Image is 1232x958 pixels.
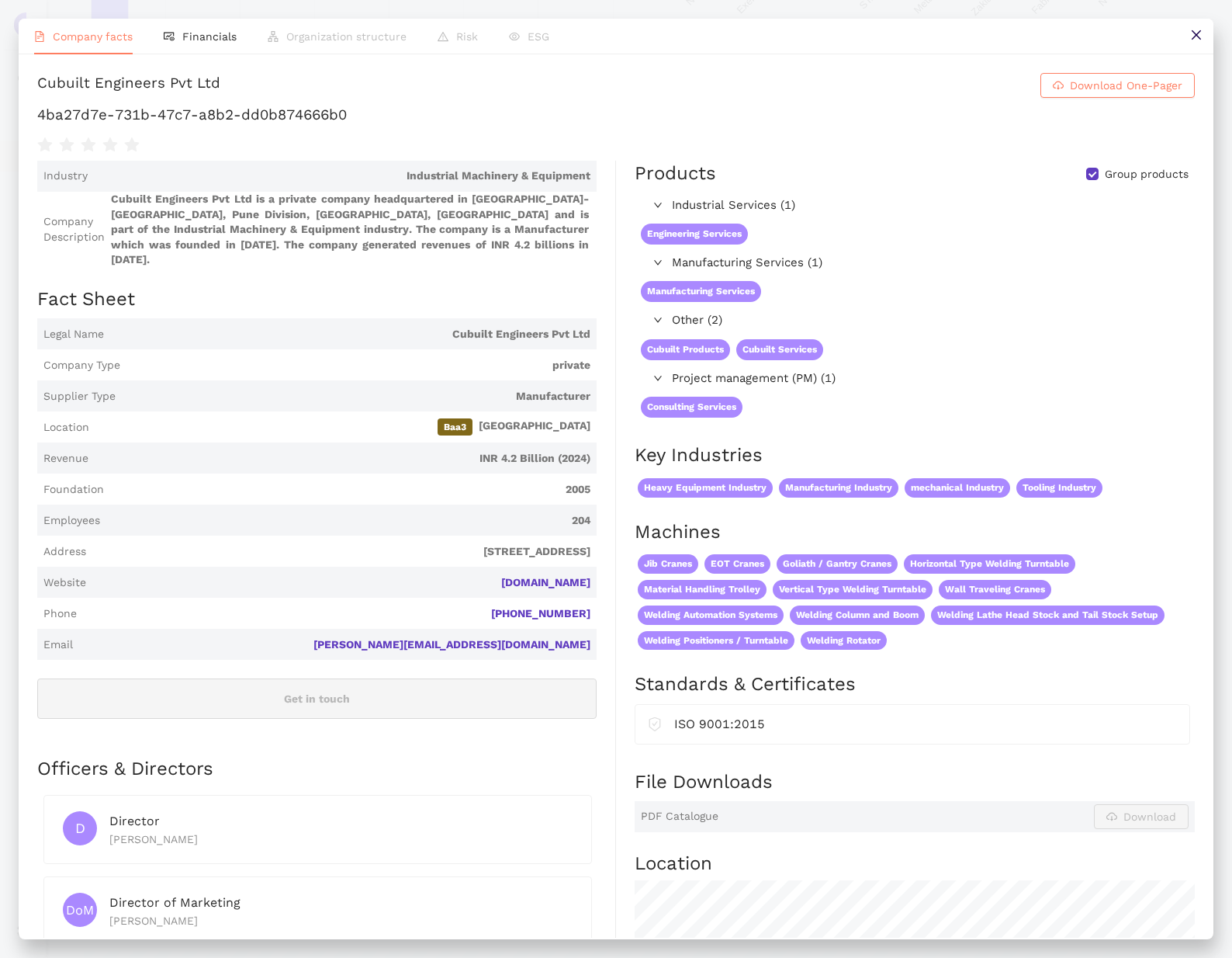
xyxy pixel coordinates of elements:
span: cloud-download [1053,80,1064,92]
div: [PERSON_NAME] [109,831,573,848]
span: ESG [528,30,549,43]
h1: 4ba27d7e-731b-47c7-a8b2-dd0b874666b0 [37,105,1195,125]
span: Welding Automation Systems [638,606,784,625]
span: mechanical Industry [905,478,1010,498]
span: Company facts [53,30,133,43]
span: Project management (PM) (1) [672,370,836,388]
span: 204 [106,513,590,529]
span: Foundation [43,482,104,498]
span: Cubuilt Engineers Pvt Ltd is a private company headquartered in [GEOGRAPHIC_DATA]-[GEOGRAPHIC_DAT... [111,192,590,268]
button: cloud-downloadDownload One-Pager [1040,73,1195,98]
span: Tooling Industry [1016,478,1102,498]
div: Cubuilt Engineers Pvt Ltd [37,73,220,98]
span: Company Description [43,214,105,245]
span: D [75,811,85,845]
span: Email [43,637,73,653]
span: Goliath / Gantry Cranes [777,554,898,574]
span: fund-view [164,31,175,42]
span: Manufacturing Industry [779,478,898,498]
span: Manufacturer [122,389,590,404]
span: Risk [456,30,478,43]
div: Manufacturing Services (1) [635,251,842,276]
h2: Fact Sheet [37,286,597,313]
span: safety-certificate [648,714,662,731]
span: Jib Cranes [638,554,698,574]
span: right [653,373,663,383]
span: Address [43,544,86,560]
span: Website [43,575,86,591]
span: Industry [43,168,88,184]
span: close [1190,29,1203,41]
span: Material Handling Trolley [638,580,767,599]
span: Industrial Machinery & Equipment [94,168,590,184]
span: Welding Rotator [801,631,887,651]
span: Horizontal Type Welding Turntable [904,554,1075,574]
span: Cubuilt Products [641,339,730,360]
span: Wall Traveling Cranes [939,580,1051,599]
span: Engineering Services [641,224,748,245]
span: Download One-Pager [1070,77,1182,94]
span: Company Type [43,358,120,373]
span: right [653,258,663,267]
span: eye [509,31,520,42]
span: INR 4.2 Billion (2024) [95,451,590,467]
span: Director of Marketing [109,895,241,910]
span: star [102,137,118,153]
span: [GEOGRAPHIC_DATA] [95,418,590,436]
div: [PERSON_NAME] [109,912,573,929]
h2: Machines [635,519,1195,546]
div: Industrial Services (1) [635,193,842,218]
span: star [124,137,140,153]
span: Other (2) [672,311,836,330]
span: Cubuilt Services [736,339,823,360]
span: Financials [182,30,237,43]
span: right [653,200,663,210]
span: right [653,315,663,325]
span: Cubuilt Engineers Pvt Ltd [110,327,590,342]
span: Manufacturing Services (1) [672,254,836,272]
span: star [37,137,53,153]
span: 2005 [110,482,590,498]
div: Project management (PM) (1) [635,366,842,391]
span: Manufacturing Services [641,281,761,302]
span: Vertical Type Welding Turntable [773,580,933,599]
span: [STREET_ADDRESS] [92,544,590,560]
button: close [1178,19,1213,54]
span: apartment [268,31,279,42]
span: Consulting Services [641,397,742,418]
span: warning [438,31,448,42]
h2: Location [635,851,1195,877]
h2: Key Industries [635,443,1195,469]
span: Baa3 [438,418,472,436]
span: Industrial Services (1) [672,196,836,215]
span: Welding Column and Boom [790,606,925,625]
span: Supplier Type [43,389,116,404]
span: Location [43,420,89,436]
span: PDF Catalogue [641,809,718,824]
span: Revenue [43,451,88,467]
div: Products [635,161,716,187]
h2: Officers & Directors [37,756,597,783]
span: private [126,358,590,373]
span: Phone [43,606,77,622]
span: Group products [1099,167,1195,182]
div: Other (2) [635,308,842,333]
span: Welding Positioners / Turntable [638,631,794,651]
span: Legal Name [43,327,104,342]
span: star [59,137,74,153]
h2: File Downloads [635,769,1195,796]
span: Organization structure [286,30,407,43]
div: ISO 9001:2015 [674,714,1177,734]
span: EOT Cranes [704,554,770,574]
span: star [81,137,96,153]
span: Director [109,814,160,828]
span: Employees [43,513,100,529]
span: Welding Lathe Head Stock and Tail Stock Setup [931,606,1165,625]
h2: Standards & Certificates [635,672,1195,698]
span: Heavy Equipment Industry [638,478,773,498]
span: DoM [66,894,94,926]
